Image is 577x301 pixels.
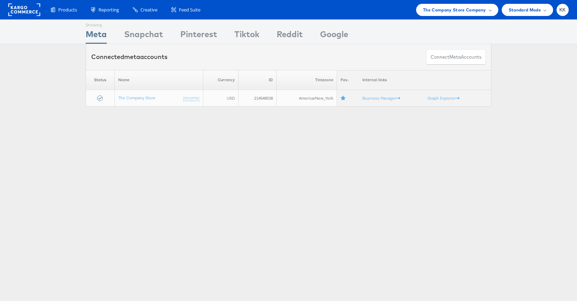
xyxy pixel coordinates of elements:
[203,70,239,90] th: Currency
[124,28,163,44] div: Snapchat
[183,95,199,101] a: (rename)
[203,90,239,107] td: USD
[239,90,276,107] td: 214548538
[179,7,200,13] span: Feed Suite
[276,70,337,90] th: Timezone
[124,53,140,61] span: meta
[239,70,276,90] th: ID
[362,95,400,101] a: Business Manager
[234,28,259,44] div: Tiktok
[91,52,167,61] div: Connected accounts
[426,49,486,65] button: ConnectmetaAccounts
[277,28,303,44] div: Reddit
[428,95,459,101] a: Graph Explorer
[449,54,461,60] span: meta
[276,90,337,107] td: America/New_York
[423,6,486,14] span: The Company Store Company
[320,28,348,44] div: Google
[140,7,157,13] span: Creative
[58,7,77,13] span: Products
[180,28,217,44] div: Pinterest
[86,70,115,90] th: Status
[118,95,155,100] a: The Company Store
[86,28,107,44] div: Meta
[86,20,107,28] div: Showing
[559,8,566,12] span: KK
[115,70,203,90] th: Name
[98,7,119,13] span: Reporting
[509,6,541,14] span: Standard Mode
